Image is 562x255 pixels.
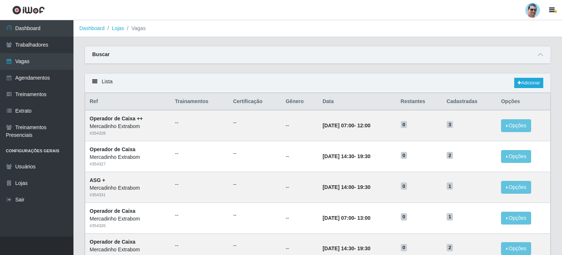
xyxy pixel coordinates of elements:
td: -- [281,203,318,233]
span: 2 [447,244,453,251]
ul: -- [175,119,224,127]
span: 1 [447,182,453,190]
span: 3 [447,121,453,128]
time: [DATE] 14:00 [323,184,354,190]
span: 0 [401,121,407,128]
td: -- [281,110,318,141]
span: 0 [401,213,407,221]
time: 12:00 [357,123,371,128]
strong: - [323,153,370,159]
time: [DATE] 07:00 [323,215,354,221]
th: Certificação [228,93,281,110]
th: Data [318,93,396,110]
div: Lista [85,73,551,93]
strong: Operador de Caixa ++ [90,116,143,121]
div: Mercadinho Extrabom [90,246,166,254]
button: Opções [501,119,531,132]
ul: -- [233,119,277,127]
span: 1 [447,213,453,221]
strong: - [323,245,370,251]
span: 0 [401,182,407,190]
strong: - [323,123,370,128]
strong: Operador de Caixa [90,146,136,152]
ul: -- [175,181,224,188]
a: Lojas [112,25,124,31]
strong: - [323,215,370,221]
li: Vagas [124,25,146,32]
span: 2 [447,152,453,159]
span: 0 [401,152,407,159]
ul: -- [233,242,277,249]
button: Opções [501,212,531,225]
time: [DATE] 07:00 [323,123,354,128]
img: CoreUI Logo [12,6,45,15]
span: 0 [401,244,407,251]
strong: ASG + [90,177,105,183]
a: Dashboard [79,25,105,31]
a: Adicionar [514,78,543,88]
time: 19:30 [357,184,371,190]
div: # 354328 [90,130,166,136]
td: -- [281,172,318,203]
div: Mercadinho Extrabom [90,215,166,223]
ul: -- [233,211,277,219]
time: [DATE] 14:30 [323,153,354,159]
div: Mercadinho Extrabom [90,184,166,192]
ul: -- [175,211,224,219]
th: Gênero [281,93,318,110]
strong: Buscar [92,51,109,57]
button: Opções [501,150,531,163]
th: Restantes [396,93,442,110]
th: Opções [497,93,550,110]
time: [DATE] 14:30 [323,245,354,251]
ul: -- [233,181,277,188]
div: # 354331 [90,192,166,198]
button: Opções [501,181,531,194]
time: 19:30 [357,245,371,251]
time: 19:30 [357,153,371,159]
nav: breadcrumb [73,20,562,37]
div: Mercadinho Extrabom [90,123,166,130]
time: 13:00 [357,215,371,221]
th: Cadastradas [442,93,497,110]
div: # 354327 [90,161,166,167]
ul: -- [175,150,224,157]
div: # 354326 [90,223,166,229]
th: Trainamentos [170,93,228,110]
strong: - [323,184,370,190]
strong: Operador de Caixa [90,208,136,214]
td: -- [281,141,318,172]
div: Mercadinho Extrabom [90,153,166,161]
strong: Operador de Caixa [90,239,136,245]
th: Ref [85,93,171,110]
button: Opções [501,242,531,255]
ul: -- [233,150,277,157]
ul: -- [175,242,224,249]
